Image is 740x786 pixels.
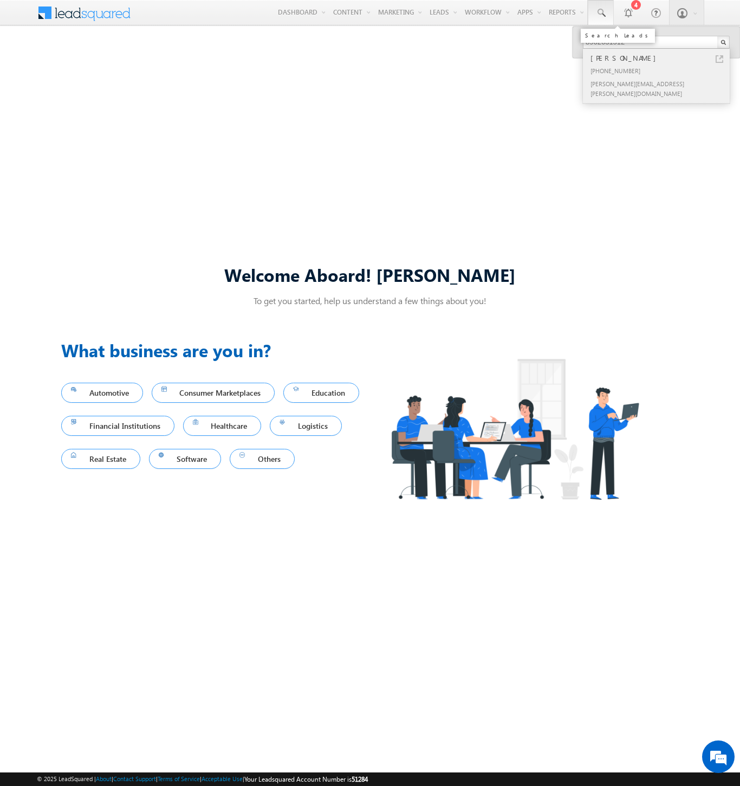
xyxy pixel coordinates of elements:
[159,452,212,466] span: Software
[293,385,349,400] span: Education
[370,337,659,521] img: Industry.png
[588,64,733,77] div: [PHONE_NUMBER]
[280,418,332,433] span: Logistics
[61,263,679,286] div: Welcome Aboard! [PERSON_NAME]
[202,775,243,782] a: Acceptable Use
[158,775,200,782] a: Terms of Service
[193,418,252,433] span: Healthcare
[244,775,368,783] span: Your Leadsquared Account Number is
[588,52,733,64] div: [PERSON_NAME]
[113,775,156,782] a: Contact Support
[61,295,679,306] p: To get you started, help us understand a few things about you!
[61,337,370,363] h3: What business are you in?
[588,77,733,100] div: [PERSON_NAME][EMAIL_ADDRESS][PERSON_NAME][DOMAIN_NAME]
[352,775,368,783] span: 51284
[96,775,112,782] a: About
[71,385,133,400] span: Automotive
[585,32,651,38] div: Search Leads
[71,452,131,466] span: Real Estate
[71,418,165,433] span: Financial Institutions
[161,385,265,400] span: Consumer Marketplaces
[37,774,368,784] span: © 2025 LeadSquared | | | | |
[239,452,285,466] span: Others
